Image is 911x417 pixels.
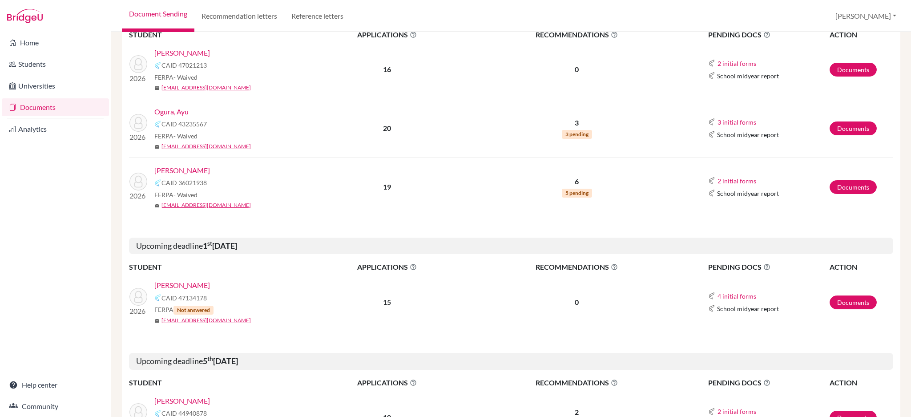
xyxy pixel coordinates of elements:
[129,238,893,255] h5: Upcoming deadline
[203,241,237,251] b: 1 [DATE]
[207,355,213,362] sup: th
[154,190,198,199] span: FERPA
[161,84,251,92] a: [EMAIL_ADDRESS][DOMAIN_NAME]
[708,72,715,79] img: Common App logo
[717,304,779,313] span: School midyear report
[468,176,686,187] p: 6
[154,144,160,150] span: mail
[383,65,391,73] b: 16
[173,191,198,198] span: - Waived
[708,60,715,67] img: Common App logo
[708,408,715,415] img: Common App logo
[129,114,147,132] img: Ogura, Ayu
[468,64,686,75] p: 0
[173,73,198,81] span: - Waived
[829,261,893,273] th: ACTION
[2,98,109,116] a: Documents
[717,58,757,69] button: 2 initial forms
[717,291,757,301] button: 4 initial forms
[154,318,160,324] span: mail
[154,305,214,315] span: FERPA
[829,377,893,389] th: ACTION
[154,280,210,291] a: [PERSON_NAME]
[717,176,757,186] button: 2 initial forms
[717,71,779,81] span: School midyear report
[161,201,251,209] a: [EMAIL_ADDRESS][DOMAIN_NAME]
[2,397,109,415] a: Community
[830,63,877,77] a: Documents
[161,293,207,303] span: CAID 47134178
[161,61,207,70] span: CAID 47021213
[154,48,210,58] a: [PERSON_NAME]
[307,262,467,272] span: APPLICATIONS
[173,306,214,315] span: Not answered
[717,189,779,198] span: School midyear report
[129,55,147,73] img: Lin, Jolie
[7,9,43,23] img: Bridge-U
[129,132,147,142] p: 2026
[161,316,251,324] a: [EMAIL_ADDRESS][DOMAIN_NAME]
[830,121,877,135] a: Documents
[468,29,686,40] span: RECOMMENDATIONS
[161,178,207,187] span: CAID 36021938
[129,377,307,389] th: STUDENT
[708,292,715,300] img: Common App logo
[154,294,161,301] img: Common App logo
[562,189,592,198] span: 5 pending
[173,132,198,140] span: - Waived
[708,262,829,272] span: PENDING DOCS
[154,179,161,186] img: Common App logo
[830,180,877,194] a: Documents
[562,130,592,139] span: 3 pending
[129,29,307,40] th: STUDENT
[129,288,147,306] img: Kuo, Yu Hsuan
[708,190,715,197] img: Common App logo
[154,85,160,91] span: mail
[708,118,715,126] img: Common App logo
[307,377,467,388] span: APPLICATIONS
[307,29,467,40] span: APPLICATIONS
[154,121,161,128] img: Common App logo
[154,203,160,208] span: mail
[717,130,779,139] span: School midyear report
[2,77,109,95] a: Universities
[708,177,715,184] img: Common App logo
[708,131,715,138] img: Common App logo
[831,8,900,24] button: [PERSON_NAME]
[154,62,161,69] img: Common App logo
[708,29,829,40] span: PENDING DOCS
[383,124,391,132] b: 20
[154,165,210,176] a: [PERSON_NAME]
[129,261,307,273] th: STUDENT
[830,296,877,309] a: Documents
[154,410,161,417] img: Common App logo
[161,142,251,150] a: [EMAIL_ADDRESS][DOMAIN_NAME]
[829,29,893,40] th: ACTION
[161,119,207,129] span: CAID 43235567
[2,120,109,138] a: Analytics
[708,305,715,312] img: Common App logo
[717,406,757,417] button: 2 initial forms
[129,73,147,84] p: 2026
[154,73,198,82] span: FERPA
[2,34,109,52] a: Home
[468,377,686,388] span: RECOMMENDATIONS
[383,182,391,191] b: 19
[207,240,212,247] sup: st
[129,190,147,201] p: 2026
[708,377,829,388] span: PENDING DOCS
[129,306,147,316] p: 2026
[129,173,147,190] img: Teoh, Samuel
[129,353,893,370] h5: Upcoming deadline
[717,117,757,127] button: 3 initial forms
[203,356,238,366] b: 5 [DATE]
[468,262,686,272] span: RECOMMENDATIONS
[468,117,686,128] p: 3
[383,298,391,306] b: 15
[2,55,109,73] a: Students
[154,396,210,406] a: [PERSON_NAME]
[154,106,189,117] a: Ogura, Ayu
[468,297,686,308] p: 0
[154,131,198,141] span: FERPA
[2,376,109,394] a: Help center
